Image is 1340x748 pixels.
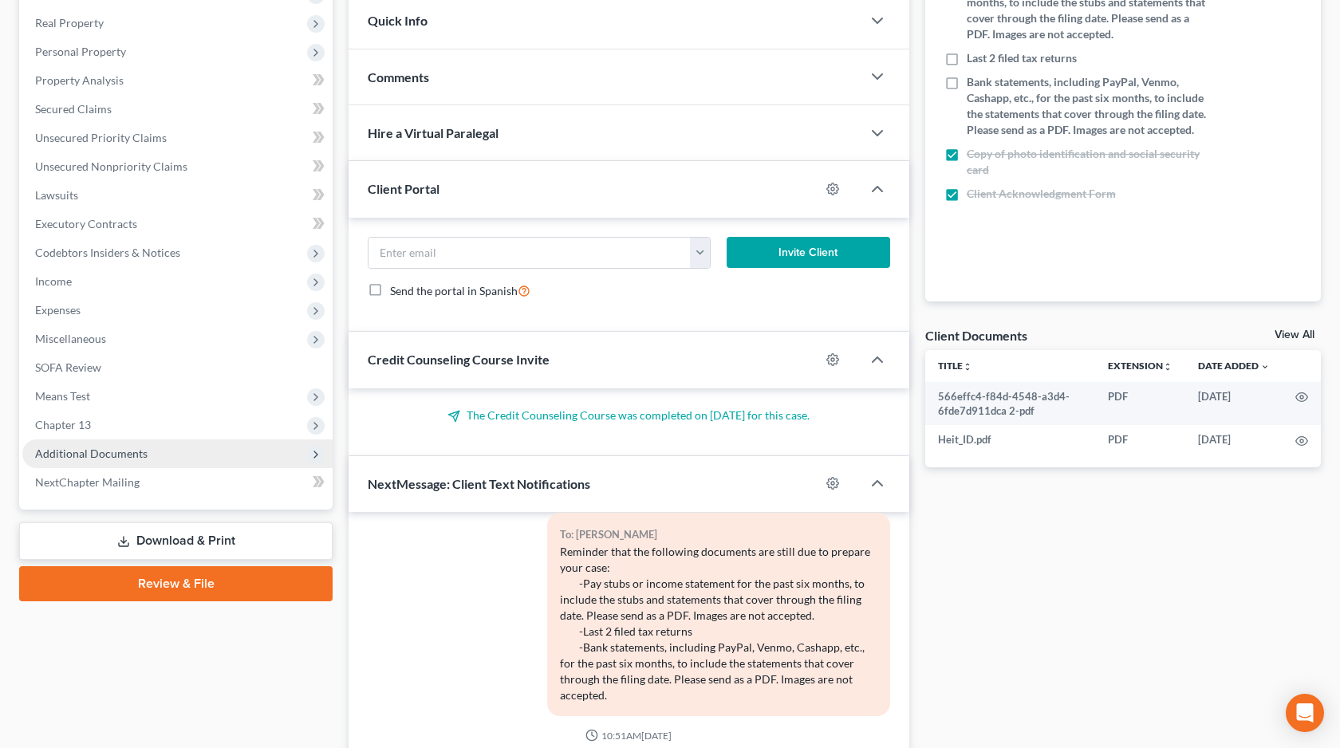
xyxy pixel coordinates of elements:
span: SOFA Review [35,360,101,374]
a: Download & Print [19,522,333,560]
span: Quick Info [368,13,428,28]
span: NextMessage: Client Text Notifications [368,476,590,491]
td: Heit_ID.pdf [925,425,1095,454]
div: Open Intercom Messenger [1286,694,1324,732]
td: 566effc4-f84d-4548-a3d4-6fde7d911dca 2-pdf [925,382,1095,426]
span: Credit Counseling Course Invite [368,352,550,367]
a: Extensionunfold_more [1108,360,1172,372]
span: Executory Contracts [35,217,137,230]
a: NextChapter Mailing [22,468,333,497]
div: To: [PERSON_NAME] [560,526,877,544]
a: Review & File [19,566,333,601]
span: Unsecured Nonpriority Claims [35,159,187,173]
a: Property Analysis [22,66,333,95]
span: Unsecured Priority Claims [35,131,167,144]
div: Client Documents [925,327,1027,344]
p: The Credit Counseling Course was completed on [DATE] for this case. [368,407,890,423]
a: Unsecured Priority Claims [22,124,333,152]
span: Comments [368,69,429,85]
button: Invite Client [727,237,890,269]
span: Client Acknowledgment Form [967,186,1116,202]
span: Secured Claims [35,102,112,116]
td: PDF [1095,425,1185,454]
td: [DATE] [1185,382,1283,426]
span: NextChapter Mailing [35,475,140,489]
i: unfold_more [1163,362,1172,372]
i: expand_more [1260,362,1270,372]
a: Secured Claims [22,95,333,124]
span: Additional Documents [35,447,148,460]
span: Chapter 13 [35,418,91,431]
a: Date Added expand_more [1198,360,1270,372]
a: View All [1275,329,1314,341]
a: Lawsuits [22,181,333,210]
span: Codebtors Insiders & Notices [35,246,180,259]
span: Property Analysis [35,73,124,87]
span: Send the portal in Spanish [390,284,518,297]
td: [DATE] [1185,425,1283,454]
span: Client Portal [368,181,439,196]
i: unfold_more [963,362,972,372]
td: PDF [1095,382,1185,426]
div: 10:51AM[DATE] [368,729,890,742]
a: Executory Contracts [22,210,333,238]
span: Bank statements, including PayPal, Venmo, Cashapp, etc., for the past six months, to include the ... [967,74,1208,138]
a: Unsecured Nonpriority Claims [22,152,333,181]
span: Copy of photo identification and social security card [967,146,1208,178]
span: Lawsuits [35,188,78,202]
a: SOFA Review [22,353,333,382]
span: Personal Property [35,45,126,58]
span: Last 2 filed tax returns [967,50,1077,66]
span: Income [35,274,72,288]
span: Hire a Virtual Paralegal [368,125,499,140]
span: Real Property [35,16,104,30]
a: Titleunfold_more [938,360,972,372]
input: Enter email [368,238,691,268]
span: Expenses [35,303,81,317]
div: Reminder that the following documents are still due to prepare your case: -Pay stubs or income st... [560,544,877,703]
span: Miscellaneous [35,332,106,345]
span: Means Test [35,389,90,403]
